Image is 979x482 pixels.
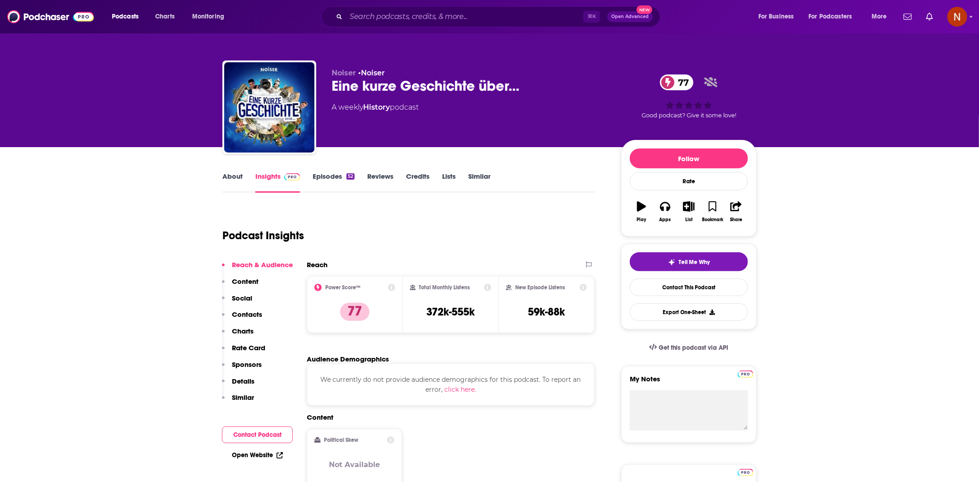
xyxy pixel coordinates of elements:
h2: Total Monthly Listens [419,284,470,291]
div: List [685,217,693,222]
span: 77 [669,74,693,90]
button: Apps [653,195,677,228]
h2: Power Score™ [325,284,360,291]
div: Search podcasts, credits, & more... [330,6,669,27]
button: Follow [630,148,748,168]
button: Social [222,294,252,311]
h2: New Episode Listens [515,284,565,291]
p: Content [232,277,259,286]
button: open menu [106,9,150,24]
a: Reviews [367,172,393,193]
button: Show profile menu [947,7,967,27]
a: Episodes52 [313,172,355,193]
img: tell me why sparkle [668,259,675,266]
p: Reach & Audience [232,260,293,269]
button: Reach & Audience [222,260,293,277]
a: Contact This Podcast [630,278,748,296]
img: Podchaser Pro [284,173,300,181]
img: User Profile [947,7,967,27]
p: Sponsors [232,360,262,369]
h3: 372k-555k [426,305,475,319]
button: Sponsors [222,360,262,377]
button: Share [725,195,748,228]
p: Social [232,294,252,302]
h3: 59k-88k [528,305,565,319]
h3: Not Available [329,460,380,469]
button: Contact Podcast [222,426,293,443]
input: Search podcasts, credits, & more... [346,9,583,24]
span: New [637,5,653,14]
span: Get this podcast via API [659,344,729,352]
p: Rate Card [232,343,265,352]
span: Good podcast? Give it some love! [642,112,736,119]
a: Pro website [738,468,753,476]
div: A weekly podcast [332,102,419,113]
span: Tell Me Why [679,259,710,266]
button: List [677,195,701,228]
a: Get this podcast via API [642,337,736,359]
button: Open AdvancedNew [607,11,653,22]
button: Content [222,277,259,294]
img: Eine kurze Geschichte über... [224,62,314,153]
button: open menu [865,9,898,24]
button: Contacts [222,310,262,327]
div: Play [637,217,647,222]
img: Podchaser Pro [738,469,753,476]
button: Bookmark [701,195,724,228]
div: Share [730,217,742,222]
a: Charts [149,9,180,24]
button: Details [222,377,254,394]
h1: Podcast Insights [222,229,304,242]
span: Charts [155,10,175,23]
button: tell me why sparkleTell Me Why [630,252,748,271]
a: InsightsPodchaser Pro [255,172,300,193]
p: 77 [340,303,369,321]
a: Lists [442,172,456,193]
span: For Business [758,10,794,23]
button: Rate Card [222,343,265,360]
span: Monitoring [192,10,224,23]
span: We currently do not provide audience demographics for this podcast. To report an error, [320,375,581,394]
button: open menu [803,9,865,24]
p: Similar [232,393,254,402]
span: ⌘ K [583,11,600,23]
span: Podcasts [112,10,139,23]
h2: Political Skew [324,437,359,443]
img: Podchaser Pro [738,371,753,378]
p: Details [232,377,254,385]
button: open menu [186,9,236,24]
a: Open Website [232,451,283,459]
a: History [363,103,390,111]
a: Credits [406,172,429,193]
div: 52 [346,173,355,180]
button: Charts [222,327,254,343]
img: Podchaser - Follow, Share and Rate Podcasts [7,8,94,25]
button: Similar [222,393,254,410]
div: Bookmark [702,217,723,222]
div: Rate [630,172,748,190]
a: Similar [468,172,490,193]
a: 77 [660,74,693,90]
p: Contacts [232,310,262,319]
span: For Podcasters [809,10,852,23]
a: Pro website [738,369,753,378]
a: About [222,172,243,193]
p: Charts [232,327,254,335]
button: Play [630,195,653,228]
a: Noiser [361,69,385,77]
button: click here. [444,385,476,394]
span: • [358,69,385,77]
div: 77Good podcast? Give it some love! [621,69,757,125]
label: My Notes [630,375,748,390]
span: Open Advanced [611,14,649,19]
div: Apps [660,217,671,222]
h2: Content [307,413,587,422]
span: More [872,10,887,23]
button: Export One-Sheet [630,303,748,321]
h2: Audience Demographics [307,355,389,363]
span: Noiser [332,69,356,77]
button: open menu [752,9,805,24]
span: Logged in as AdelNBM [947,7,967,27]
